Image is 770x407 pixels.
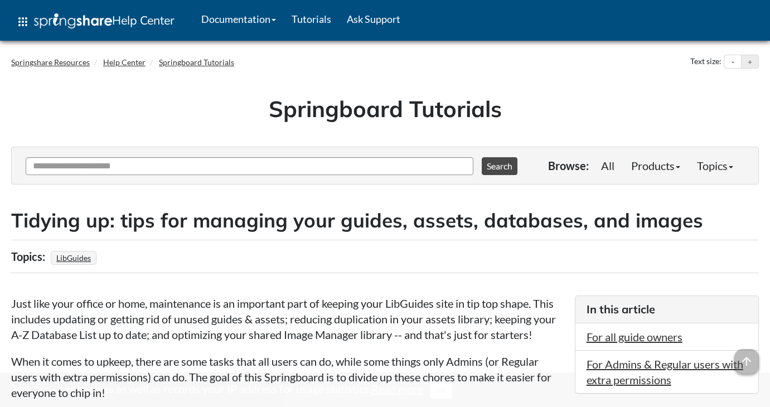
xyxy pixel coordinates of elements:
a: Products [623,154,689,177]
h2: Tidying up: tips for managing your guides, assets, databases, and images [11,207,759,234]
button: Search [482,157,517,175]
a: Topics [689,154,742,177]
a: Tutorials [284,5,339,33]
a: Help Center [103,57,146,67]
div: Text size: [688,55,724,69]
a: For all guide owners [587,330,682,343]
a: For Admins & Regular users with extra permissions [587,357,743,386]
a: Springshare Resources [11,57,90,67]
p: Browse: [548,158,589,173]
span: arrow_upward [734,349,759,374]
img: Springshare [34,13,112,28]
a: Springboard Tutorials [159,57,234,67]
p: When it comes to upkeep, there are some tasks that all users can do, while some things only Admin... [11,353,564,400]
span: apps [16,15,30,28]
a: Ask Support [339,5,408,33]
a: Documentation [193,5,284,33]
p: Just like your office or home, maintenance is an important part of keeping your LibGuides site in... [11,295,564,342]
a: All [593,154,623,177]
a: arrow_upward [734,350,759,364]
span: Help Center [112,13,175,27]
a: apps Help Center [8,5,182,38]
h1: Springboard Tutorials [20,93,750,124]
div: Topics: [11,246,48,267]
button: Decrease text size [724,55,741,69]
button: Increase text size [742,55,758,69]
a: LibGuides [55,250,93,266]
h3: In this article [587,302,747,317]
